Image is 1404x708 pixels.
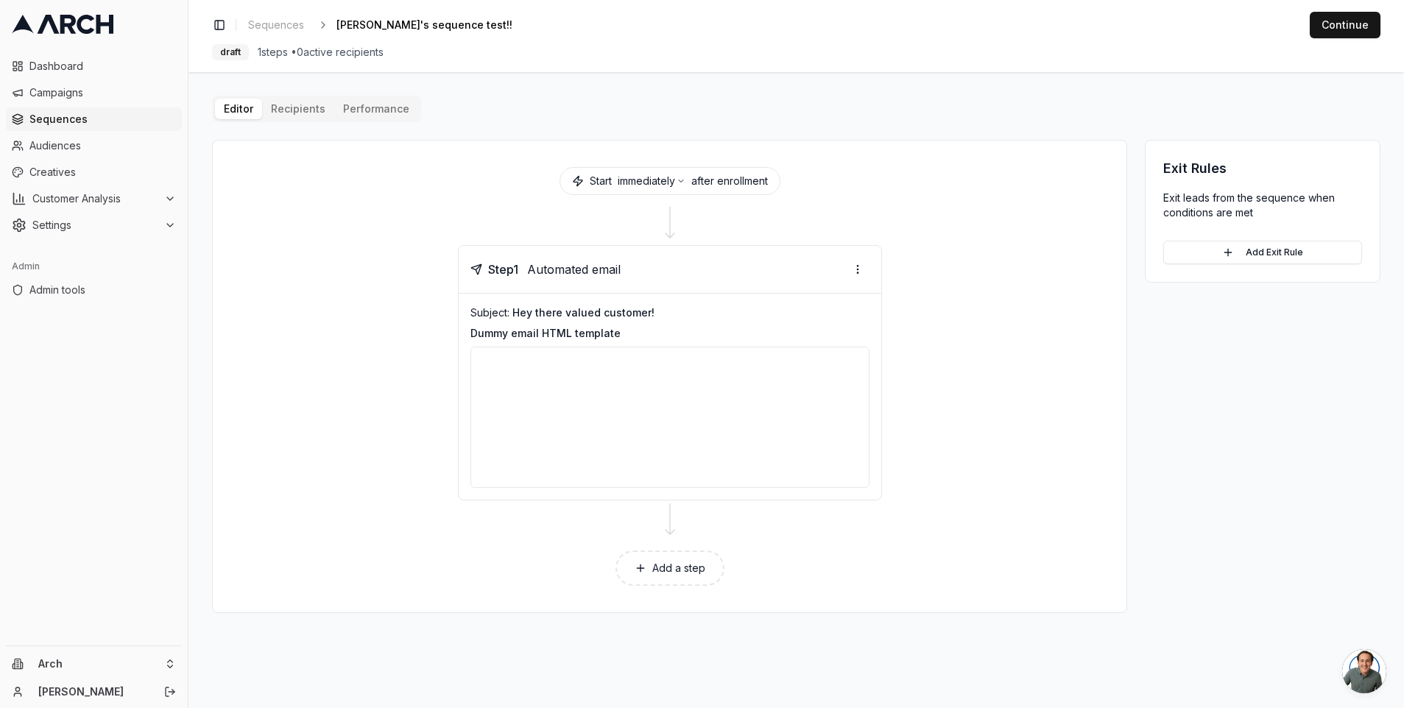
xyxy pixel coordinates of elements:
a: Dashboard [6,54,182,78]
span: Admin tools [29,283,176,297]
span: Creatives [29,165,176,180]
button: Performance [334,99,418,119]
button: Add Exit Rule [1163,241,1362,264]
a: Open chat [1342,649,1386,693]
a: [PERSON_NAME] [38,684,148,699]
div: draft [212,44,249,60]
button: Recipients [262,99,334,119]
button: Settings [6,213,182,237]
span: Campaigns [29,85,176,100]
span: Arch [38,657,158,670]
span: Dashboard [29,59,176,74]
span: Step 1 [488,261,518,278]
span: Hey there valued customer! [512,306,655,319]
a: Audiences [6,134,182,157]
nav: breadcrumb [242,15,536,35]
span: Subject: [470,306,509,319]
p: Exit leads from the sequence when conditions are met [1163,191,1362,220]
a: Sequences [6,107,182,131]
span: Sequences [248,18,304,32]
div: Start after enrollment [560,167,780,195]
button: Continue [1310,12,1380,38]
button: Customer Analysis [6,187,182,210]
span: [PERSON_NAME]'s sequence test!! [336,18,512,32]
h3: Exit Rules [1163,158,1362,179]
button: Log out [160,682,180,702]
button: immediately [618,174,685,188]
button: Add a step [615,551,724,586]
span: Audiences [29,138,176,153]
button: Arch [6,652,182,676]
span: 1 steps • 0 active recipients [258,45,384,60]
button: Editor [215,99,262,119]
span: Automated email [527,261,621,278]
a: Admin tools [6,278,182,302]
span: Sequences [29,112,176,127]
a: Sequences [242,15,310,35]
p: Dummy email HTML template [470,326,869,341]
span: Settings [32,218,158,233]
div: Admin [6,255,182,278]
a: Creatives [6,160,182,184]
span: Customer Analysis [32,191,158,206]
a: Campaigns [6,81,182,105]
